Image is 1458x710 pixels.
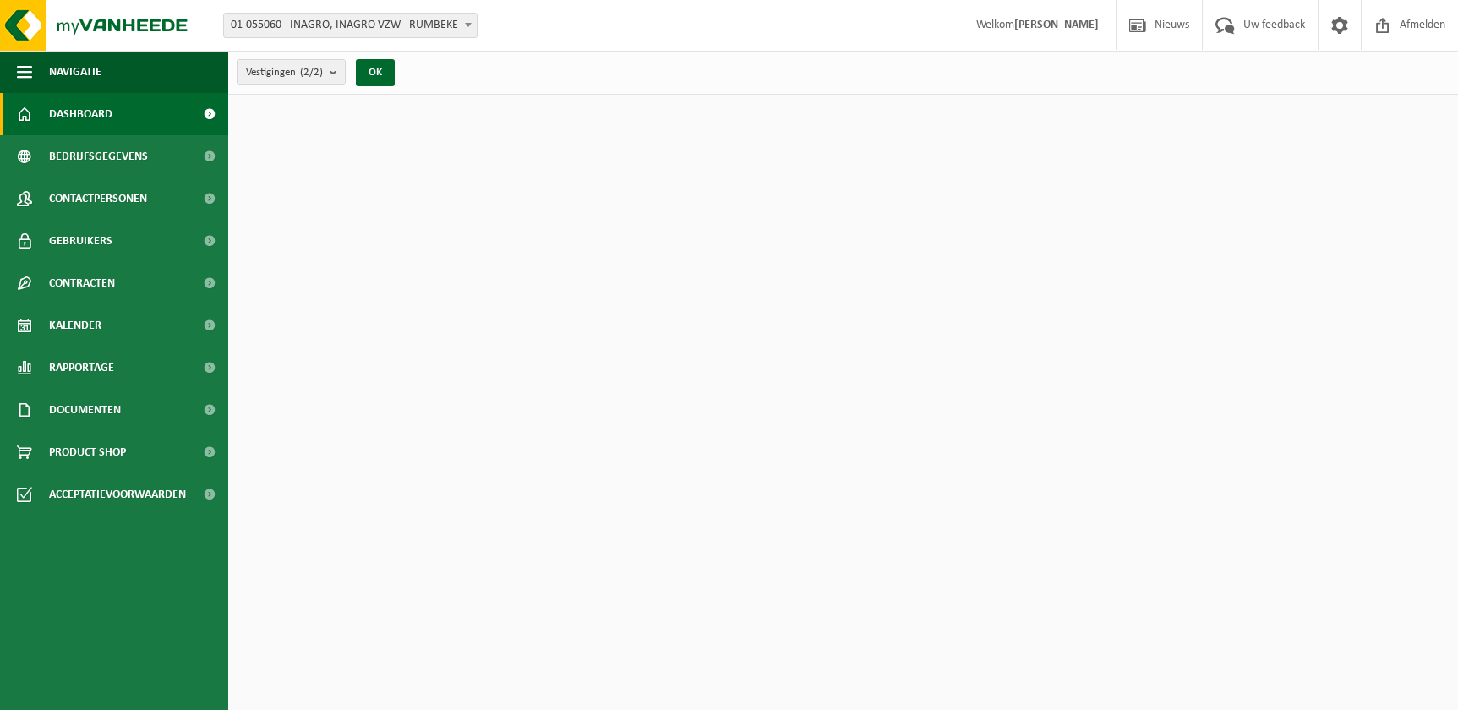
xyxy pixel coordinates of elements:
[223,13,478,38] span: 01-055060 - INAGRO, INAGRO VZW - RUMBEKE
[49,389,121,431] span: Documenten
[246,60,323,85] span: Vestigingen
[49,262,115,304] span: Contracten
[49,431,126,473] span: Product Shop
[49,51,101,93] span: Navigatie
[49,220,112,262] span: Gebruikers
[49,304,101,347] span: Kalender
[49,473,186,516] span: Acceptatievoorwaarden
[49,347,114,389] span: Rapportage
[1014,19,1099,31] strong: [PERSON_NAME]
[49,177,147,220] span: Contactpersonen
[237,59,346,85] button: Vestigingen(2/2)
[49,135,148,177] span: Bedrijfsgegevens
[300,67,323,78] count: (2/2)
[49,93,112,135] span: Dashboard
[224,14,477,37] span: 01-055060 - INAGRO, INAGRO VZW - RUMBEKE
[356,59,395,86] button: OK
